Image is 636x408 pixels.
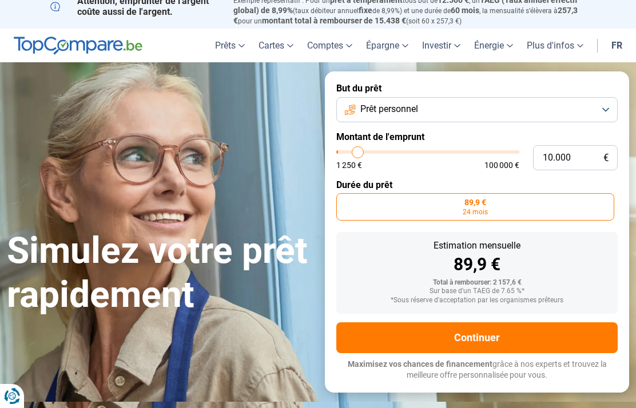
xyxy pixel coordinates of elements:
span: 1 250 € [336,161,362,169]
label: But du prêt [336,83,618,94]
button: Prêt personnel [336,97,618,122]
label: Durée du prêt [336,179,618,190]
a: Énergie [467,29,520,62]
span: 100 000 € [484,161,519,169]
div: Sur base d'un TAEG de 7.65 %* [345,287,609,295]
a: Épargne [359,29,415,62]
a: Investir [415,29,467,62]
span: 24 mois [463,209,488,215]
label: Montant de l'emprunt [336,131,618,142]
a: fr [605,29,629,62]
a: Comptes [300,29,359,62]
a: Plus d'infos [520,29,590,62]
span: 60 mois [451,6,479,15]
p: grâce à nos experts et trouvez la meilleure offre personnalisée pour vous. [336,359,618,381]
a: Prêts [208,29,252,62]
h1: Simulez votre prêt rapidement [7,229,311,317]
button: Continuer [336,322,618,353]
span: € [603,153,609,163]
div: 89,9 € [345,256,609,273]
span: 89,9 € [464,198,486,206]
span: 257,3 € [233,6,578,25]
div: Estimation mensuelle [345,241,609,250]
div: Total à rembourser: 2 157,6 € [345,279,609,287]
span: Maximisez vos chances de financement [348,359,492,369]
span: montant total à rembourser de 15.438 € [262,16,406,25]
img: TopCompare [14,37,142,55]
span: fixe [359,6,372,15]
span: Prêt personnel [360,103,418,115]
div: *Sous réserve d'acceptation par les organismes prêteurs [345,297,609,305]
a: Cartes [252,29,300,62]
